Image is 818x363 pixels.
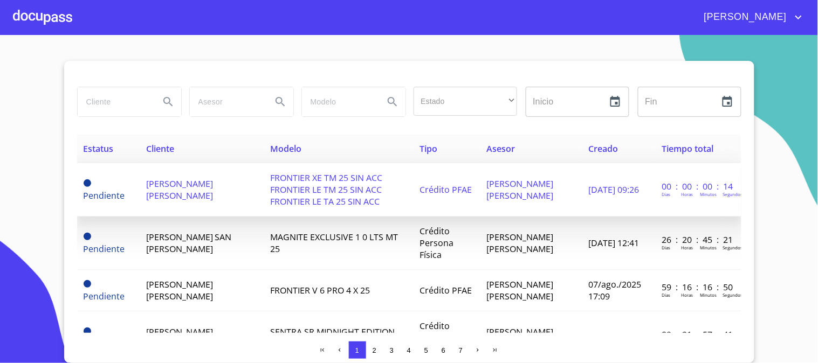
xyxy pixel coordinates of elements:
[190,87,263,116] input: search
[589,278,642,302] span: 07/ago./2025 17:09
[681,191,693,197] p: Horas
[723,292,743,298] p: Segundos
[84,243,125,255] span: Pendiente
[723,191,743,197] p: Segundos
[420,320,453,355] span: Crédito Persona Física
[270,143,301,155] span: Modelo
[146,143,174,155] span: Cliente
[424,346,428,354] span: 5
[696,9,792,26] span: [PERSON_NAME]
[84,290,125,302] span: Pendiente
[700,191,717,197] p: Minutos
[270,326,395,350] span: SENTRA SR MIDNIGHT EDITION CVT 25
[84,233,91,240] span: Pendiente
[418,341,435,359] button: 5
[84,190,125,201] span: Pendiente
[84,327,91,335] span: Pendiente
[84,280,91,288] span: Pendiente
[459,346,463,354] span: 7
[589,184,640,196] span: [DATE] 09:26
[146,326,213,350] span: [PERSON_NAME] [PERSON_NAME]
[442,346,445,354] span: 6
[662,191,670,197] p: Dias
[487,278,554,302] span: [PERSON_NAME] [PERSON_NAME]
[401,341,418,359] button: 4
[420,184,472,196] span: Crédito PFAE
[414,87,517,116] div: ​
[84,179,91,187] span: Pendiente
[662,234,734,246] p: 26 : 20 : 45 : 21
[452,341,470,359] button: 7
[662,292,670,298] p: Dias
[270,231,398,255] span: MAGNITE EXCLUSIVE 1 0 LTS MT 25
[681,245,693,250] p: Horas
[662,180,734,192] p: 00 : 00 : 00 : 14
[589,332,640,344] span: [DATE] 11:29
[420,143,437,155] span: Tipo
[723,245,743,250] p: Segundos
[349,341,366,359] button: 1
[662,281,734,293] p: 59 : 16 : 16 : 50
[302,87,375,116] input: search
[270,172,382,207] span: FRONTIER XE TM 25 SIN ACC FRONTIER LE TM 25 SIN ACC FRONTIER LE TA 25 SIN ACC
[662,245,670,250] p: Dias
[662,143,713,155] span: Tiempo total
[420,225,453,261] span: Crédito Persona Física
[589,143,618,155] span: Creado
[681,292,693,298] p: Horas
[78,87,151,116] input: search
[155,89,181,115] button: Search
[366,341,383,359] button: 2
[373,346,376,354] span: 2
[700,292,717,298] p: Minutos
[270,284,370,296] span: FRONTIER V 6 PRO 4 X 25
[267,89,293,115] button: Search
[407,346,411,354] span: 4
[662,329,734,340] p: 89 : 21 : 57 : 41
[589,237,640,249] span: [DATE] 12:41
[487,326,554,350] span: [PERSON_NAME] [PERSON_NAME]
[146,178,213,201] span: [PERSON_NAME] [PERSON_NAME]
[146,231,232,255] span: [PERSON_NAME] SAN [PERSON_NAME]
[84,143,114,155] span: Estatus
[487,143,515,155] span: Asesor
[487,178,554,201] span: [PERSON_NAME] [PERSON_NAME]
[435,341,452,359] button: 6
[383,341,401,359] button: 3
[420,284,472,296] span: Crédito PFAE
[390,346,394,354] span: 3
[355,346,359,354] span: 1
[487,231,554,255] span: [PERSON_NAME] [PERSON_NAME]
[700,245,717,250] p: Minutos
[380,89,405,115] button: Search
[696,9,805,26] button: account of current user
[146,278,213,302] span: [PERSON_NAME] [PERSON_NAME]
